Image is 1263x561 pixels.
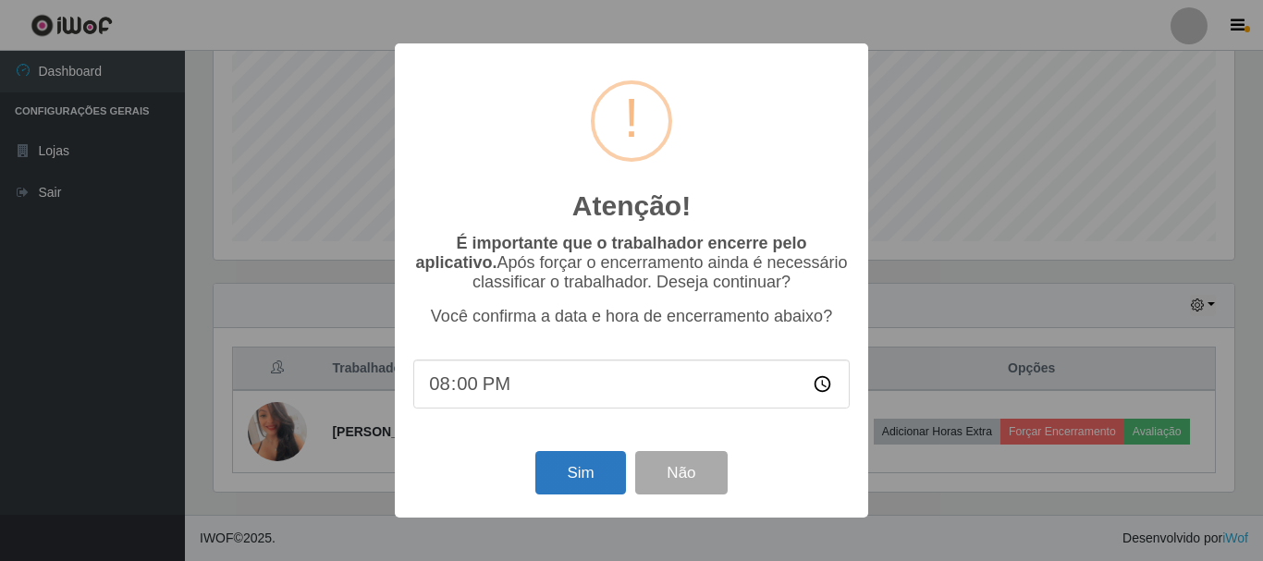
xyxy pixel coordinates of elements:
button: Não [635,451,727,494]
button: Sim [535,451,625,494]
h2: Atenção! [572,189,691,223]
p: Após forçar o encerramento ainda é necessário classificar o trabalhador. Deseja continuar? [413,234,850,292]
b: É importante que o trabalhador encerre pelo aplicativo. [415,234,806,272]
p: Você confirma a data e hora de encerramento abaixo? [413,307,850,326]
